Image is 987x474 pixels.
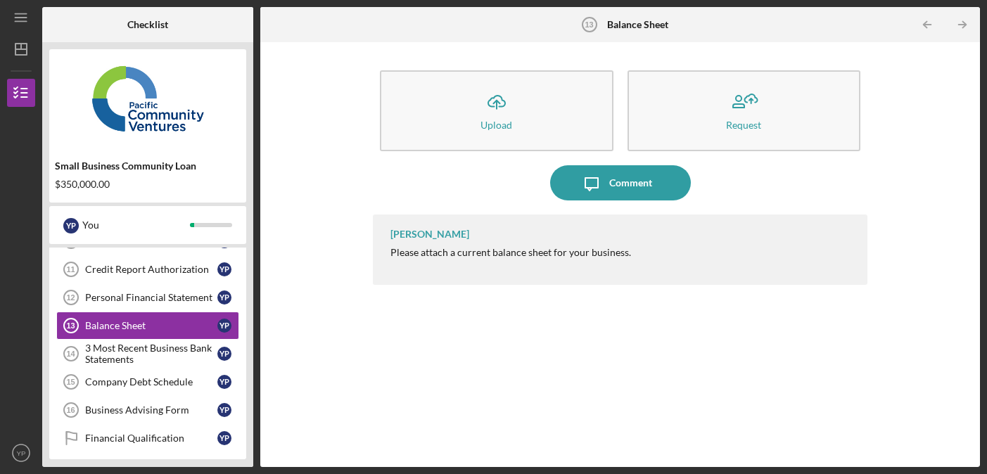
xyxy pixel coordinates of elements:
[17,449,26,457] text: YP
[480,120,512,130] div: Upload
[56,424,239,452] a: Financial QualificationYP
[56,340,239,368] a: 143 Most Recent Business Bank StatementsYP
[390,247,631,258] div: Please attach a current balance sheet for your business.
[66,265,75,274] tspan: 11
[56,283,239,312] a: 12Personal Financial StatementYP
[49,56,246,141] img: Product logo
[85,433,217,444] div: Financial Qualification
[726,120,761,130] div: Request
[628,70,860,151] button: Request
[7,439,35,467] button: YP
[85,342,217,365] div: 3 Most Recent Business Bank Statements
[390,229,469,240] div: [PERSON_NAME]
[55,179,241,190] div: $350,000.00
[609,165,652,200] div: Comment
[607,19,668,30] b: Balance Sheet
[66,293,75,302] tspan: 12
[85,376,217,387] div: Company Debt Schedule
[66,406,75,414] tspan: 16
[56,312,239,340] a: 13Balance SheetYP
[56,396,239,424] a: 16Business Advising FormYP
[66,378,75,386] tspan: 15
[55,160,241,172] div: Small Business Community Loan
[85,320,217,331] div: Balance Sheet
[217,431,231,445] div: Y P
[85,292,217,303] div: Personal Financial Statement
[56,255,239,283] a: 11Credit Report AuthorizationYP
[217,262,231,276] div: Y P
[127,19,168,30] b: Checklist
[85,264,217,275] div: Credit Report Authorization
[217,319,231,333] div: Y P
[585,20,593,29] tspan: 13
[217,290,231,305] div: Y P
[380,70,613,151] button: Upload
[63,218,79,233] div: Y P
[550,165,691,200] button: Comment
[217,375,231,389] div: Y P
[82,213,190,237] div: You
[56,368,239,396] a: 15Company Debt ScheduleYP
[217,347,231,361] div: Y P
[66,321,75,330] tspan: 13
[66,350,75,358] tspan: 14
[85,404,217,416] div: Business Advising Form
[217,403,231,417] div: Y P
